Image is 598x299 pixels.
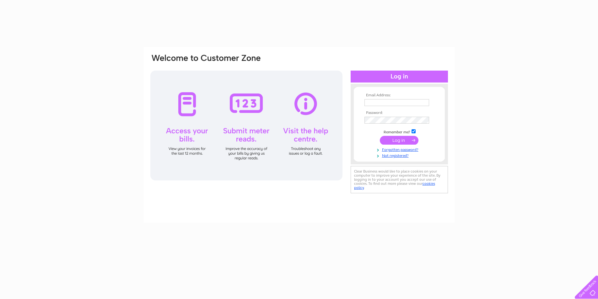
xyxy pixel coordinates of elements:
[363,128,436,135] td: Remember me?
[364,152,436,158] a: Not registered?
[363,111,436,115] th: Password:
[380,136,418,145] input: Submit
[364,146,436,152] a: Forgotten password?
[354,181,435,190] a: cookies policy
[363,93,436,98] th: Email Address:
[351,166,448,193] div: Clear Business would like to place cookies on your computer to improve your experience of the sit...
